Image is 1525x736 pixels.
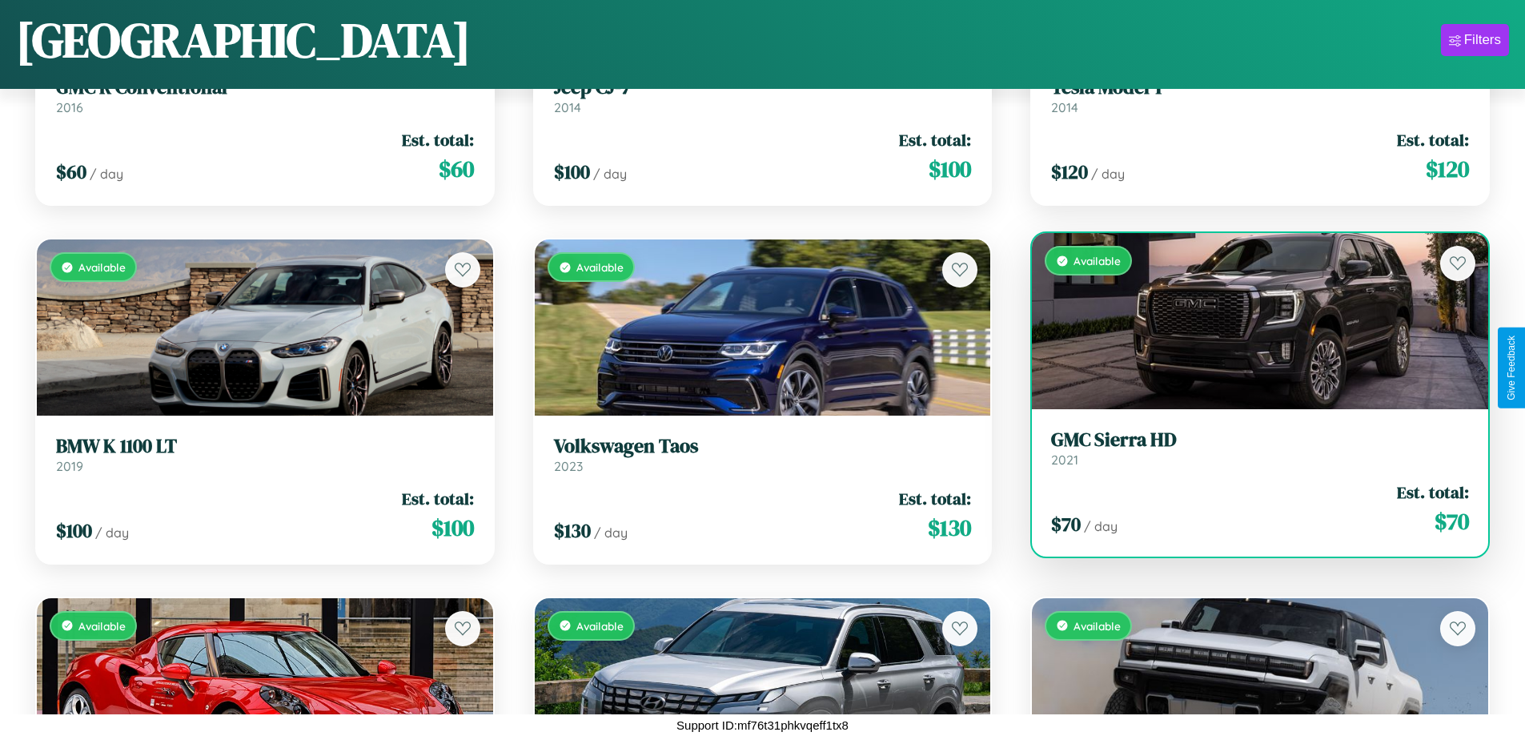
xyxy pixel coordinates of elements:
[1506,336,1517,400] div: Give Feedback
[554,458,583,474] span: 2023
[56,99,83,115] span: 2016
[1051,428,1469,452] h3: GMC Sierra HD
[554,76,972,115] a: Jeep CJ-72014
[1051,76,1469,115] a: Tesla Model Y2014
[928,512,971,544] span: $ 130
[554,435,972,474] a: Volkswagen Taos2023
[402,487,474,510] span: Est. total:
[594,525,628,541] span: / day
[1441,24,1509,56] button: Filters
[1074,619,1121,633] span: Available
[1051,452,1078,468] span: 2021
[439,153,474,185] span: $ 60
[576,260,624,274] span: Available
[90,166,123,182] span: / day
[1397,481,1469,504] span: Est. total:
[1051,511,1081,537] span: $ 70
[1464,32,1501,48] div: Filters
[593,166,627,182] span: / day
[1051,159,1088,185] span: $ 120
[1426,153,1469,185] span: $ 120
[402,128,474,151] span: Est. total:
[56,458,83,474] span: 2019
[554,517,591,544] span: $ 130
[431,512,474,544] span: $ 100
[56,159,86,185] span: $ 60
[676,714,849,736] p: Support ID: mf76t31phkvqeff1tx8
[56,517,92,544] span: $ 100
[1051,99,1078,115] span: 2014
[56,76,474,115] a: GMC R Conventional2016
[16,7,471,73] h1: [GEOGRAPHIC_DATA]
[554,99,581,115] span: 2014
[78,260,126,274] span: Available
[554,159,590,185] span: $ 100
[1435,505,1469,537] span: $ 70
[1074,254,1121,267] span: Available
[899,128,971,151] span: Est. total:
[1397,128,1469,151] span: Est. total:
[56,435,474,458] h3: BMW K 1100 LT
[1084,518,1118,534] span: / day
[576,619,624,633] span: Available
[899,487,971,510] span: Est. total:
[78,619,126,633] span: Available
[95,525,129,541] span: / day
[929,153,971,185] span: $ 100
[56,435,474,474] a: BMW K 1100 LT2019
[1051,428,1469,468] a: GMC Sierra HD2021
[554,435,972,458] h3: Volkswagen Taos
[1091,166,1125,182] span: / day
